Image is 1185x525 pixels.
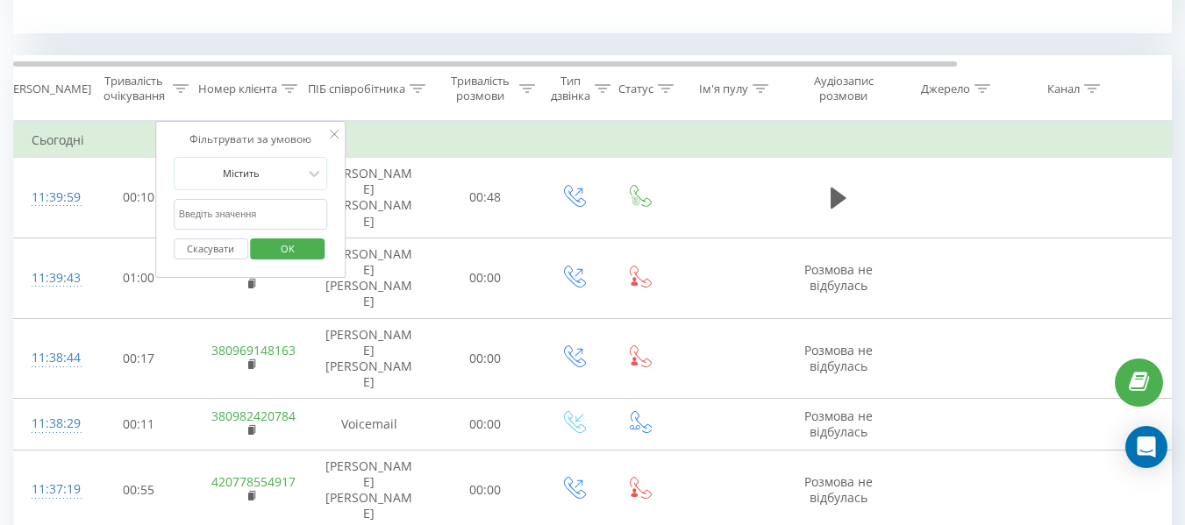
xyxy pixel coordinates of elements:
td: Voicemail [308,399,431,450]
span: OK [263,235,312,262]
div: 11:39:59 [32,181,67,215]
div: 11:38:29 [32,407,67,441]
span: Розмова не відбулась [804,342,873,374]
div: Фільтрувати за умовою [174,131,328,148]
td: 00:00 [431,399,540,450]
td: 00:48 [431,158,540,238]
div: Джерело [921,82,970,96]
td: 00:17 [84,318,194,399]
div: 11:37:19 [32,472,67,507]
div: Тривалість очікування [99,74,168,103]
button: OK [251,238,325,260]
div: ПІБ співробітника [308,82,405,96]
div: Ім'я пулу [699,82,748,96]
div: 11:39:43 [32,261,67,295]
div: Аудіозапис розмови [801,74,886,103]
div: Канал [1047,82,1080,96]
button: Скасувати [174,238,248,260]
div: Номер клієнта [198,82,277,96]
div: Тривалість розмови [446,74,515,103]
span: Розмова не відбулась [804,261,873,294]
td: 01:00 [84,238,194,318]
div: [PERSON_NAME] [3,82,91,96]
td: [PERSON_NAME] [PERSON_NAME] [308,318,431,399]
td: 00:00 [431,318,540,399]
span: Розмова не відбулась [804,408,873,440]
div: 11:38:44 [32,341,67,375]
td: [PERSON_NAME] [PERSON_NAME] [308,238,431,318]
a: 420778554917 [211,473,296,490]
td: 00:11 [84,399,194,450]
a: 380982420784 [211,408,296,424]
div: Open Intercom Messenger [1125,426,1167,468]
a: 380969148163 [211,342,296,358]
input: Введіть значення [174,199,328,230]
td: 00:10 [84,158,194,238]
span: Розмова не відбулась [804,473,873,506]
div: Статус [618,82,653,96]
div: Тип дзвінка [551,74,590,103]
td: [PERSON_NAME] [PERSON_NAME] [308,158,431,238]
td: 00:00 [431,238,540,318]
